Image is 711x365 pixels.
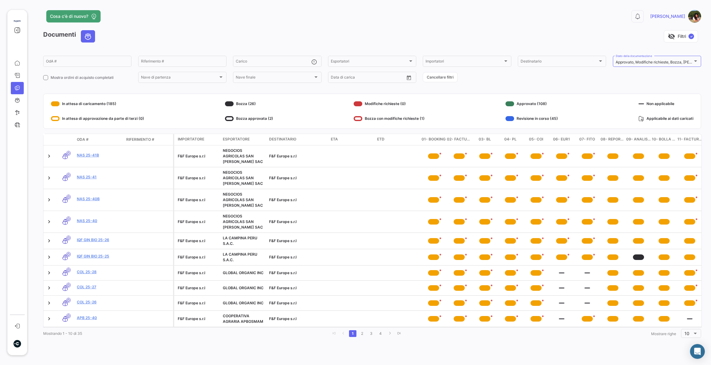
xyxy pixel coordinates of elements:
span: 0 [66,236,71,240]
span: 0 [66,283,71,287]
a: APB 25-40 [77,315,121,321]
a: 3 [368,330,375,337]
div: F&F Europe s.r.l [178,316,218,322]
span: ETA [331,136,338,142]
span: Importatori [426,60,503,64]
span: Esportatore [223,136,250,142]
div: NEGOCIOS AGRICOLAS SAN [PERSON_NAME] SAC [223,213,264,230]
datatable-header-cell: Destinatario [267,134,328,145]
button: Open calendar [404,73,414,82]
div: Bozza approvata (2) [225,114,273,124]
div: F&F Europe s.r.l [178,219,218,225]
span: Mostrare righe [651,331,676,336]
a: NAS 25-41b [77,152,121,158]
span: Importatore [178,136,204,142]
img: sara.jpg [688,10,701,23]
span: F&F Europe s.r.l [269,286,297,290]
a: COL 25-28 [77,269,121,275]
div: F&F Europe s.r.l [178,175,218,181]
span: F&F Europe s.r.l [269,255,297,259]
span: Mostrando 1 - 10 di 35 [43,331,82,336]
div: NEGOCIOS AGRICOLAS SAN [PERSON_NAME] SAC [223,192,264,208]
div: LA CAMPINA PERU S.A.C. [223,252,264,263]
a: NAS 25-40b [77,196,121,202]
span: 02- Factura [447,136,472,143]
button: Ocean [81,30,95,42]
span: Esportatori [331,60,408,64]
span: 07- FITO [579,136,595,143]
div: Non applicabile [638,99,693,109]
datatable-header-cell: 09- Analisis [626,134,651,145]
button: Cancellare filtri [423,72,458,82]
span: 10- Bolla Doganale [652,136,676,143]
div: F&F Europe s.r.l [178,254,218,260]
span: 0 [66,252,71,257]
a: Expand/Collapse Row [46,219,52,225]
div: F&F Europe s.r.l [178,153,218,159]
a: Expand/Collapse Row [46,153,52,159]
span: F&F Europe s.r.l [269,238,297,243]
a: Expand/Collapse Row [46,238,52,244]
span: F&F Europe s.r.l [269,154,297,158]
span: visibility_off [668,33,675,40]
span: Destinatario [269,136,296,142]
span: F&F Europe s.r.l [269,270,297,275]
div: NEGOCIOS AGRICOLAS SAN [PERSON_NAME] SAC [223,170,264,186]
a: 4 [377,330,384,337]
span: Nave di partenza [141,76,218,80]
datatable-header-cell: 02- Factura [447,134,472,145]
a: Expand/Collapse Row [46,197,52,203]
span: F&F Europe s.r.l [269,301,297,305]
li: page 4 [376,328,385,339]
datatable-header-cell: 06- EUR1 [549,134,575,145]
div: In attesa di caricamento (185) [51,99,144,109]
span: 05- COI [529,136,543,143]
span: Destinatario [521,60,598,64]
li: page 3 [367,328,376,339]
datatable-header-cell: 11- FACTURA FLETE [677,134,702,145]
div: Revisione in corso (45) [505,114,558,124]
datatable-header-cell: 03- BL [472,134,498,145]
a: 1 [349,330,356,337]
input: Fino a [340,76,376,80]
img: Logo+OrganicSur.png [13,17,21,25]
div: Modifiche richieste (0) [354,99,425,109]
div: COOPERATIVA AGRARIA APBOSMAM [223,313,264,324]
datatable-header-cell: ETA [328,134,375,145]
span: ETD [377,136,385,142]
datatable-header-cell: Riferimento # [124,134,173,145]
datatable-header-cell: Importatore [174,134,220,145]
a: COL 25-27 [77,284,121,290]
span: Mostra ordini di acquisto completati [51,75,114,80]
li: page 2 [357,328,367,339]
div: F&F Europe s.r.l [178,285,218,291]
a: Expand/Collapse Row [46,175,52,181]
datatable-header-cell: Modalità di trasporto [56,137,74,142]
div: F&F Europe s.r.l [178,238,218,244]
datatable-header-cell: 01- Booking [421,134,447,145]
span: 0 [66,173,71,177]
span: Cosa c'è di nuovo? [50,13,88,19]
a: Expand/Collapse Row [46,270,52,276]
div: Applicabile ai dati caricati [638,114,693,124]
div: GLOBAL ORGANIC INC [223,285,264,291]
datatable-header-cell: OdA # [74,134,124,145]
datatable-header-cell: 07- FITO [574,134,600,145]
datatable-header-cell: Esportatore [220,134,267,145]
span: ✓ [688,34,694,39]
span: 0 [66,268,71,272]
div: F&F Europe s.r.l [178,197,218,203]
span: 0 [66,151,71,156]
span: 04- PL [504,136,517,143]
div: NEGOCIOS AGRICOLAS SAN [PERSON_NAME] SAC [223,148,264,164]
span: 09- Analisis [626,136,651,143]
div: GLOBAL ORGANIC INC [223,300,264,306]
a: Expand/Collapse Row [46,285,52,291]
a: IQF GIN BIO 25-25 [77,253,121,259]
span: 01- Booking [422,136,446,143]
span: OdA # [77,137,89,142]
span: F&F Europe s.r.l [269,316,297,321]
a: go to next page [386,330,393,337]
span: 10 [684,331,689,336]
a: go to last page [395,330,403,337]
